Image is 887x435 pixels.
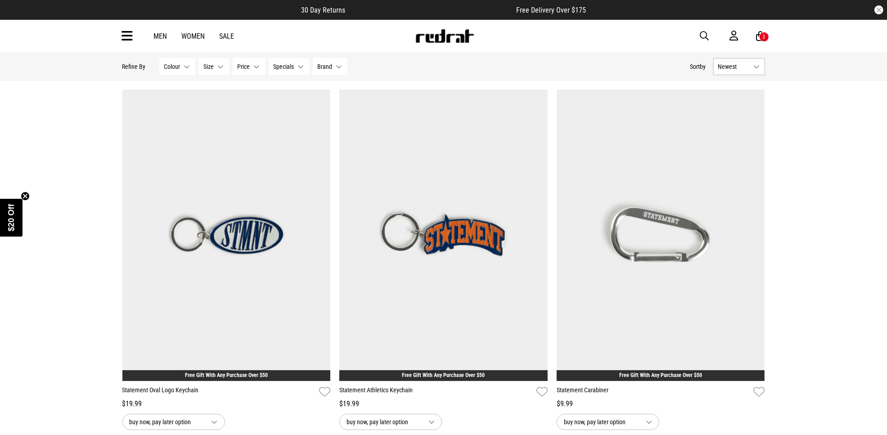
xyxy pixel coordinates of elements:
[763,34,765,40] div: 3
[185,372,268,378] a: Free Gift With Any Purchase Over $50
[199,58,229,75] button: Size
[516,6,586,14] span: Free Delivery Over $175
[402,372,485,378] a: Free Gift With Any Purchase Over $50
[122,63,146,70] p: Refine By
[301,6,345,14] span: 30 Day Returns
[122,414,225,430] button: buy now, pay later option
[122,386,316,399] a: Statement Oval Logo Keychain
[164,63,180,70] span: Colour
[182,32,205,40] a: Women
[159,58,195,75] button: Colour
[557,414,659,430] button: buy now, pay later option
[220,32,234,40] a: Sale
[339,399,548,409] div: $19.99
[154,32,167,40] a: Men
[274,63,294,70] span: Specials
[415,29,474,43] img: Redrat logo
[713,58,765,75] button: Newest
[619,372,702,378] a: Free Gift With Any Purchase Over $50
[313,58,347,75] button: Brand
[7,204,16,231] span: $20 Off
[339,414,442,430] button: buy now, pay later option
[564,417,639,427] span: buy now, pay later option
[557,399,765,409] div: $9.99
[557,90,765,381] img: Statement Carabiner in Silver
[339,386,533,399] a: Statement Athletics Keychain
[347,417,421,427] span: buy now, pay later option
[557,386,750,399] a: Statement Carabiner
[339,90,548,381] img: Statement Athletics Keychain in Orange
[122,399,331,409] div: $19.99
[122,90,331,381] img: Statement Oval Logo Keychain in Blue
[130,417,204,427] span: buy now, pay later option
[269,58,309,75] button: Specials
[7,4,34,31] button: Open LiveChat chat widget
[700,63,706,70] span: by
[204,63,214,70] span: Size
[363,5,498,14] iframe: Customer reviews powered by Trustpilot
[718,63,750,70] span: Newest
[21,192,30,201] button: Close teaser
[756,31,765,41] a: 3
[238,63,250,70] span: Price
[233,58,265,75] button: Price
[690,61,706,72] button: Sortby
[318,63,333,70] span: Brand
